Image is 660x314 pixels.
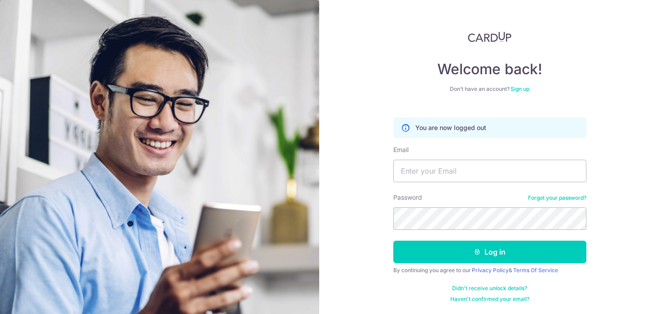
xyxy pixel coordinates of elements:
a: Sign up [510,85,529,92]
a: Didn't receive unlock details? [452,285,527,292]
img: CardUp Logo [468,31,512,42]
a: Privacy Policy [472,267,509,274]
div: By continuing you agree to our & [393,267,586,274]
div: Don’t have an account? [393,85,586,93]
a: Terms Of Service [513,267,558,274]
a: Haven't confirmed your email? [450,296,529,303]
label: Email [393,145,409,154]
p: You are now logged out [415,123,486,132]
button: Log in [393,241,586,263]
a: Forgot your password? [528,194,586,202]
input: Enter your Email [393,160,586,182]
h4: Welcome back! [393,60,586,78]
label: Password [393,193,422,202]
